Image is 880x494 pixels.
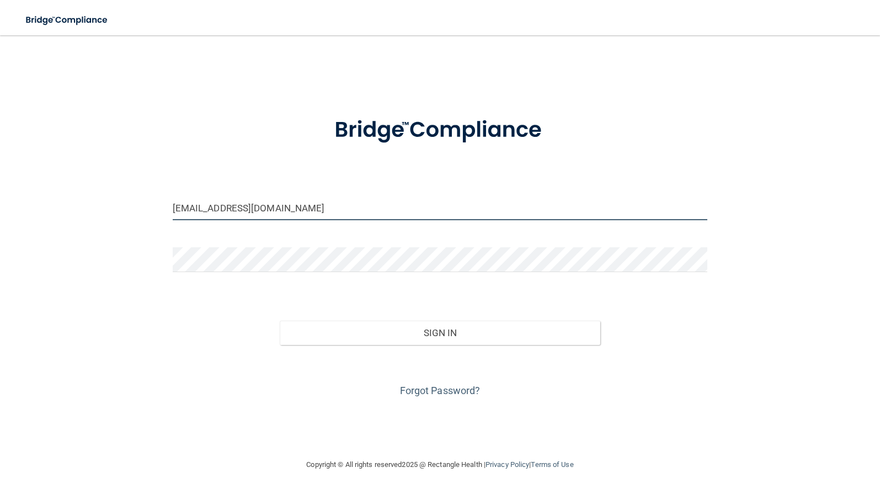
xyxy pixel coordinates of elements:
[486,460,529,469] a: Privacy Policy
[400,385,481,396] a: Forgot Password?
[17,9,118,31] img: bridge_compliance_login_screen.278c3ca4.svg
[173,195,708,220] input: Email
[280,321,601,345] button: Sign In
[531,460,573,469] a: Terms of Use
[239,447,642,482] div: Copyright © All rights reserved 2025 @ Rectangle Health | |
[312,102,569,159] img: bridge_compliance_login_screen.278c3ca4.svg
